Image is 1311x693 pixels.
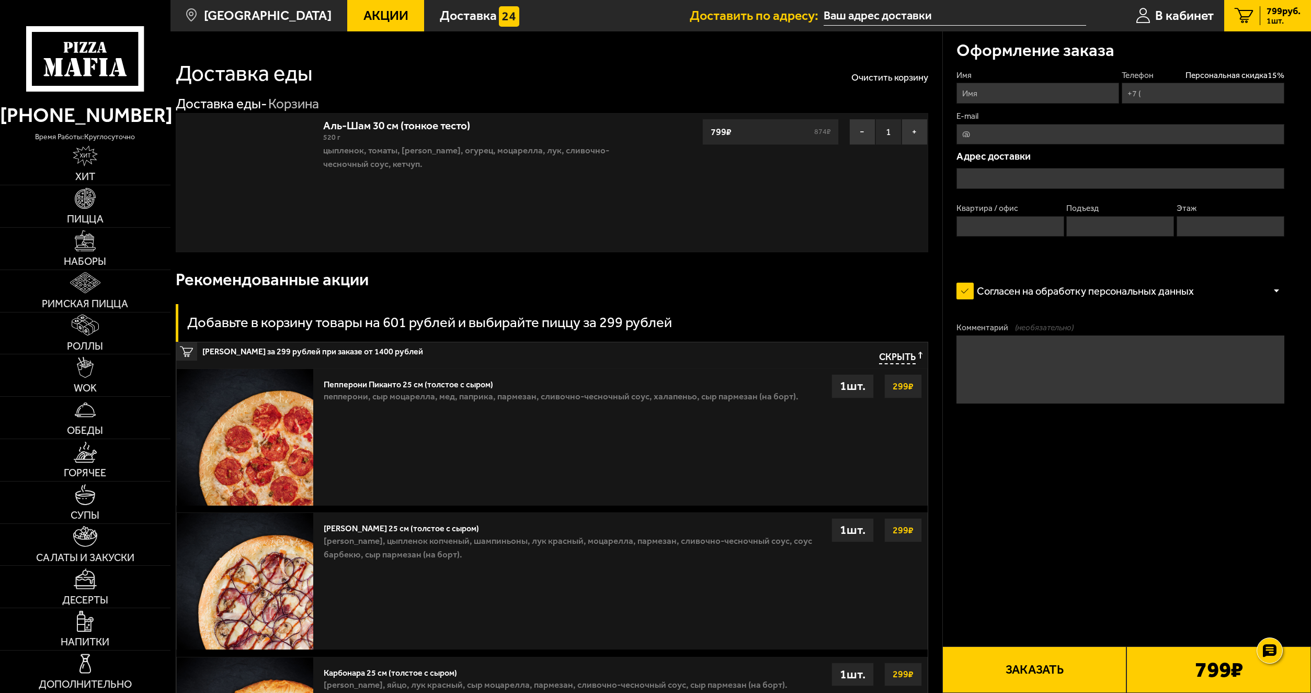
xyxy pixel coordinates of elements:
span: Десерты [62,595,108,606]
input: +7 ( [1122,83,1284,103]
h1: Доставка еды [176,63,313,85]
button: Скрыть [879,352,922,364]
p: пепперони, сыр Моцарелла, мед, паприка, пармезан, сливочно-чесночный соус, халапеньо, сыр пармеза... [324,389,799,408]
s: 874 ₽ [812,128,833,136]
a: [PERSON_NAME] 25 см (толстое с сыром)[PERSON_NAME], цыпленок копченый, шампиньоны, лук красный, м... [176,512,928,650]
label: E-mail [956,110,1284,122]
input: Имя [956,83,1119,103]
span: Супы [71,510,99,521]
input: Ваш адрес доставки [824,6,1086,26]
strong: 299 ₽ [890,520,916,540]
span: Наборы [64,256,106,267]
span: [GEOGRAPHIC_DATA] [204,9,332,22]
button: Заказать [942,646,1127,693]
img: 15daf4d41897b9f0e9f617042186c801.svg [499,6,519,27]
input: @ [956,124,1284,144]
label: Подъезд [1066,203,1174,214]
div: Карбонара 25 см (толстое с сыром) [324,663,788,678]
label: Телефон [1122,70,1284,81]
label: Согласен на обработку персональных данных [956,277,1207,305]
span: Салаты и закуски [36,553,134,563]
label: Комментарий [956,322,1284,333]
button: + [902,119,928,145]
span: В кабинет [1155,9,1214,22]
button: Очистить корзину [851,73,928,82]
span: Доставка [440,9,497,22]
a: Аль-Шам 30 см (тонкое тесто) [323,115,484,132]
span: Обеды [67,426,103,436]
div: [PERSON_NAME] 25 см (толстое с сыром) [324,518,818,533]
span: 520 г [323,133,340,142]
span: WOK [74,383,97,394]
span: 1 шт. [1267,17,1301,25]
label: Квартира / офис [956,203,1064,214]
p: цыпленок, томаты, [PERSON_NAME], огурец, моцарелла, лук, сливочно-чесночный соус, кетчуп. [323,143,649,171]
span: Скрыть [879,352,916,364]
div: Пепперони Пиканто 25 см (толстое с сыром) [324,374,799,389]
p: Адрес доставки [956,151,1284,162]
span: Горячее [64,468,106,478]
a: Пепперони Пиканто 25 см (толстое с сыром)пепперони, сыр Моцарелла, мед, паприка, пармезан, сливоч... [176,368,928,506]
b: 799 ₽ [1195,659,1243,681]
strong: 799 ₽ [708,122,734,142]
div: 1 шт. [831,374,874,398]
span: Дополнительно [39,679,132,690]
h3: Оформление заказа [956,42,1114,59]
h3: Добавьте в корзину товары на 601 рублей и выбирайте пиццу за 299 рублей [187,315,672,329]
a: Доставка еды- [176,96,267,112]
span: 799 руб. [1267,6,1301,16]
span: Напитки [61,637,109,647]
span: (необязательно) [1015,322,1074,333]
span: [PERSON_NAME] за 299 рублей при заказе от 1400 рублей [202,342,653,356]
div: Корзина [268,95,319,113]
strong: 299 ₽ [890,376,916,396]
strong: 299 ₽ [890,664,916,684]
h3: Рекомендованные акции [176,271,369,288]
span: Акции [363,9,408,22]
span: Римская пицца [42,299,128,309]
span: Пицца [67,214,104,225]
label: Этаж [1177,203,1284,214]
span: 1 [875,119,902,145]
span: Персональная скидка 15 % [1185,70,1284,81]
span: Хит [75,172,95,182]
label: Имя [956,70,1119,81]
span: Роллы [67,341,103,352]
p: [PERSON_NAME], цыпленок копченый, шампиньоны, лук красный, моцарелла, пармезан, сливочно-чесночны... [324,534,818,566]
span: Доставить по адресу: [690,9,824,22]
button: − [849,119,875,145]
span: Ленинградская область, Всеволожский район, Мурино, Воронцовский бульвар, 14к3 [824,6,1086,26]
div: 1 шт. [831,663,874,687]
div: 1 шт. [831,518,874,542]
